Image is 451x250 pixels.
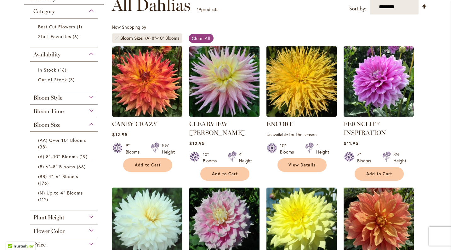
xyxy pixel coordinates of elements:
[145,35,179,41] div: (A) 8"–10" Blooms
[189,120,245,137] a: CLEARVIEW [PERSON_NAME]
[316,142,329,155] div: 4' Height
[38,137,86,143] span: (AA) Over 10" Blooms
[38,77,67,83] span: Out of Stock
[38,33,71,39] span: Staff Favorites
[135,162,161,168] span: Add to Cart
[266,112,337,118] a: ENCORE
[38,67,91,73] a: In Stock 16
[349,3,366,15] label: Sort by:
[266,131,337,137] p: Unavailable for the season
[38,190,83,196] span: (M) Up to 4" Blooms
[33,121,60,128] span: Bloom Size
[58,67,68,73] span: 16
[38,143,49,150] span: 38
[239,151,252,164] div: 4' Height
[38,67,56,73] span: In Stock
[33,108,64,115] span: Bloom Time
[38,137,91,150] a: (AA) Over 10" Blooms 38
[38,24,75,30] span: Best Cut Flowers
[203,151,220,164] div: 10" Blooms
[38,173,91,186] a: (BB) 4"–6" Blooms 176
[38,180,50,186] span: 176
[266,46,337,117] img: ENCORE
[38,153,91,160] a: (A) 8"–10" Blooms 19
[33,241,46,248] span: Price
[212,171,238,177] span: Add to Cart
[38,33,91,40] a: Staff Favorites
[344,140,358,146] span: $11.95
[115,36,119,40] a: Remove Bloom Size (A) 8"–10" Blooms
[393,151,406,164] div: 3½' Height
[5,228,22,245] iframe: Launch Accessibility Center
[189,34,214,43] a: Clear All
[73,33,80,40] span: 6
[38,196,50,203] span: 112
[112,46,182,117] img: Canby Crazy
[38,189,91,203] a: (M) Up to 4" Blooms 112
[33,228,65,235] span: Flower Color
[357,151,375,164] div: 7" Blooms
[112,131,127,137] span: $12.95
[33,8,55,15] span: Category
[33,94,62,101] span: Bloom Style
[38,163,91,170] a: (B) 6"–8" Blooms 66
[189,140,204,146] span: $12.95
[38,154,78,160] span: (A) 8"–10" Blooms
[366,171,392,177] span: Add to Cart
[266,120,293,128] a: ENCORE
[38,173,78,179] span: (BB) 4"–6" Blooms
[112,112,182,118] a: Canby Crazy
[192,35,210,41] span: Clear All
[188,44,261,118] img: Clearview Jonas
[112,24,146,30] span: Now Shopping by
[162,142,175,155] div: 5½' Height
[77,23,84,30] span: 1
[197,6,201,12] span: 19
[33,51,60,58] span: Availability
[355,167,404,181] button: Add to Cart
[344,120,386,137] a: FERNCLIFF INSPIRATION
[120,35,145,41] span: Bloom Size
[38,23,91,30] a: Best Cut Flowers
[38,76,91,83] a: Out of Stock 3
[277,158,327,172] a: View Details
[288,162,316,168] span: View Details
[77,163,87,170] span: 66
[123,158,172,172] button: Add to Cart
[280,142,298,155] div: 10" Blooms
[344,112,414,118] a: Ferncliff Inspiration
[38,164,75,170] span: (B) 6"–8" Blooms
[33,214,64,221] span: Plant Height
[126,142,143,155] div: 9" Blooms
[197,4,218,15] p: products
[69,76,76,83] span: 3
[79,153,89,160] span: 19
[112,120,157,128] a: CANBY CRAZY
[189,112,260,118] a: Clearview Jonas
[344,46,414,117] img: Ferncliff Inspiration
[200,167,249,181] button: Add to Cart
